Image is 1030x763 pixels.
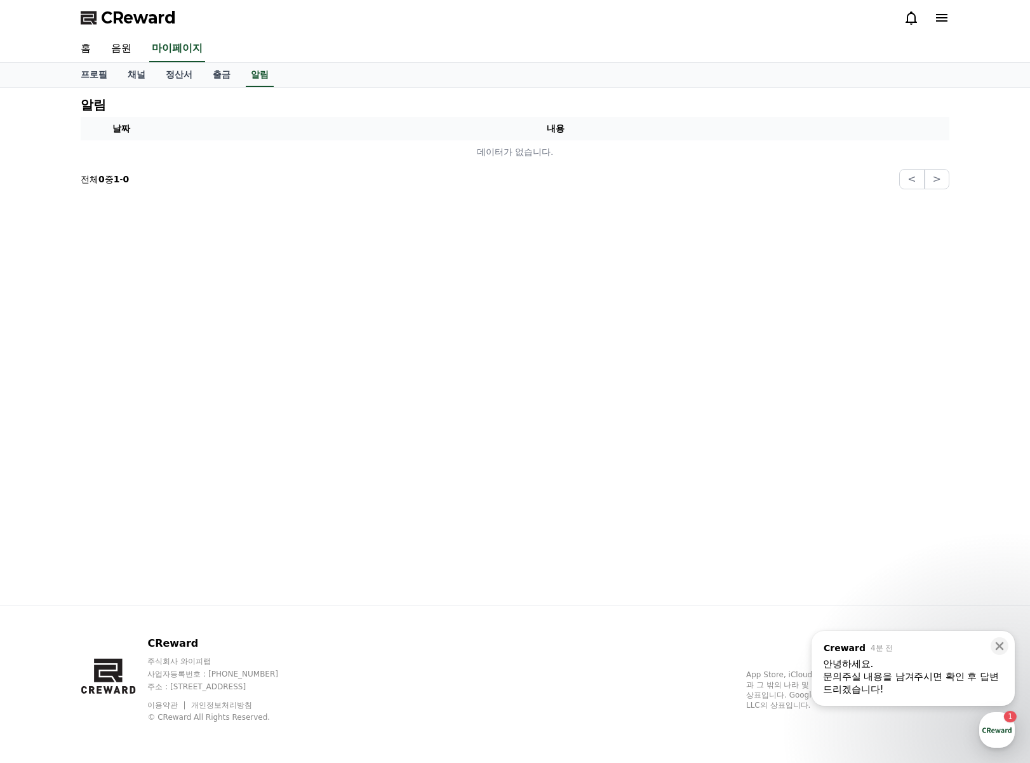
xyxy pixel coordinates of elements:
[203,63,241,87] a: 출금
[81,173,129,186] p: 전체 중 -
[147,701,187,710] a: 이용약관
[81,117,162,140] th: 날짜
[899,169,924,189] button: <
[149,36,205,62] a: 마이페이지
[191,701,252,710] a: 개인정보처리방침
[162,117,949,140] th: 내용
[147,636,302,651] p: CReward
[123,174,130,184] strong: 0
[925,169,949,189] button: >
[246,63,274,87] a: 알림
[81,98,106,112] h4: 알림
[70,63,117,87] a: 프로필
[70,36,101,62] a: 홈
[147,682,302,692] p: 주소 : [STREET_ADDRESS]
[101,36,142,62] a: 음원
[147,669,302,679] p: 사업자등록번호 : [PHONE_NUMBER]
[156,63,203,87] a: 정산서
[114,174,120,184] strong: 1
[117,63,156,87] a: 채널
[86,145,944,159] p: 데이터가 없습니다.
[147,656,302,666] p: 주식회사 와이피랩
[98,174,105,184] strong: 0
[746,670,949,710] p: App Store, iCloud, iCloud Drive 및 iTunes Store는 미국과 그 밖의 나라 및 지역에서 등록된 Apple Inc.의 서비스 상표입니다. Goo...
[101,8,176,28] span: CReward
[147,712,302,722] p: © CReward All Rights Reserved.
[81,8,176,28] a: CReward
